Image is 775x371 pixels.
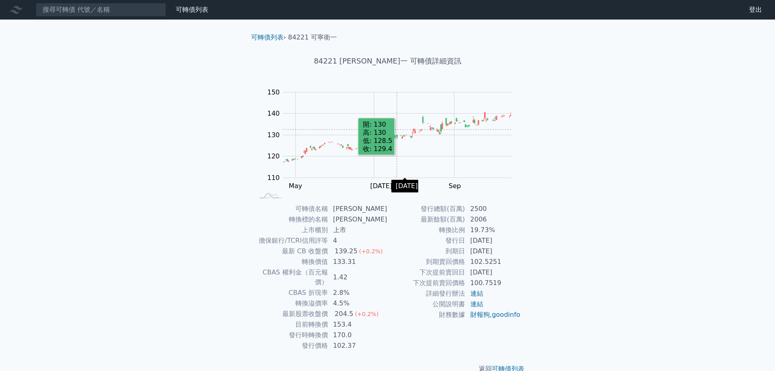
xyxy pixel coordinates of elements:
td: 擔保銀行/TCRI信用評等 [254,235,328,246]
a: goodinfo [492,311,520,318]
td: 財務數據 [388,310,465,320]
td: [PERSON_NAME] [328,214,388,225]
a: 可轉債列表 [251,33,284,41]
td: 4.5% [328,298,388,309]
td: 發行時轉換價 [254,330,328,340]
input: 搜尋可轉債 代號／名稱 [36,3,166,17]
td: CBAS 權利金（百元報價） [254,267,328,288]
td: 100.7519 [465,278,521,288]
td: 上市 [328,225,388,235]
iframe: Chat Widget [734,332,775,371]
td: 目前轉換價 [254,319,328,330]
td: [DATE] [465,246,521,257]
td: 133.31 [328,257,388,267]
td: 2006 [465,214,521,225]
td: 上市櫃別 [254,225,328,235]
td: [PERSON_NAME] [328,204,388,214]
td: 轉換標的名稱 [254,214,328,225]
td: 發行價格 [254,340,328,351]
a: 登出 [742,3,768,16]
td: 4 [328,235,388,246]
td: 最新股票收盤價 [254,309,328,319]
h1: 84221 [PERSON_NAME]一 可轉債詳細資訊 [245,55,531,67]
a: 財報狗 [470,311,490,318]
tspan: Sep [449,182,461,190]
td: 到期賣回價格 [388,257,465,267]
td: 轉換價值 [254,257,328,267]
tspan: May [289,182,302,190]
div: 139.25 [333,246,359,256]
tspan: 150 [267,88,280,96]
td: 詳細發行辦法 [388,288,465,299]
td: 153.4 [328,319,388,330]
td: 轉換比例 [388,225,465,235]
td: 170.0 [328,330,388,340]
td: 可轉債名稱 [254,204,328,214]
li: 84221 可寧衛一 [288,33,337,42]
td: 最新餘額(百萬) [388,214,465,225]
td: CBAS 折現率 [254,288,328,298]
tspan: [DATE] [370,182,392,190]
td: 發行日 [388,235,465,246]
td: [DATE] [465,235,521,246]
tspan: 110 [267,174,280,182]
td: 2500 [465,204,521,214]
td: 到期日 [388,246,465,257]
td: 1.42 [328,267,388,288]
td: 下次提前賣回日 [388,267,465,278]
a: 連結 [470,290,483,297]
td: , [465,310,521,320]
a: 可轉債列表 [176,6,208,13]
tspan: 120 [267,152,280,160]
td: 轉換溢價率 [254,298,328,309]
a: 連結 [470,300,483,308]
td: 19.73% [465,225,521,235]
g: Chart [263,88,524,190]
tspan: 140 [267,110,280,117]
li: › [251,33,286,42]
td: [DATE] [465,267,521,278]
td: 102.5251 [465,257,521,267]
td: 最新 CB 收盤價 [254,246,328,257]
div: 204.5 [333,309,355,319]
div: 聊天小工具 [734,332,775,371]
td: 公開說明書 [388,299,465,310]
g: Series [283,112,511,162]
tspan: 130 [267,131,280,139]
span: (+0.2%) [355,311,378,317]
td: 102.37 [328,340,388,351]
td: 發行總額(百萬) [388,204,465,214]
td: 下次提前賣回價格 [388,278,465,288]
td: 2.8% [328,288,388,298]
span: (+0.2%) [359,248,383,255]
